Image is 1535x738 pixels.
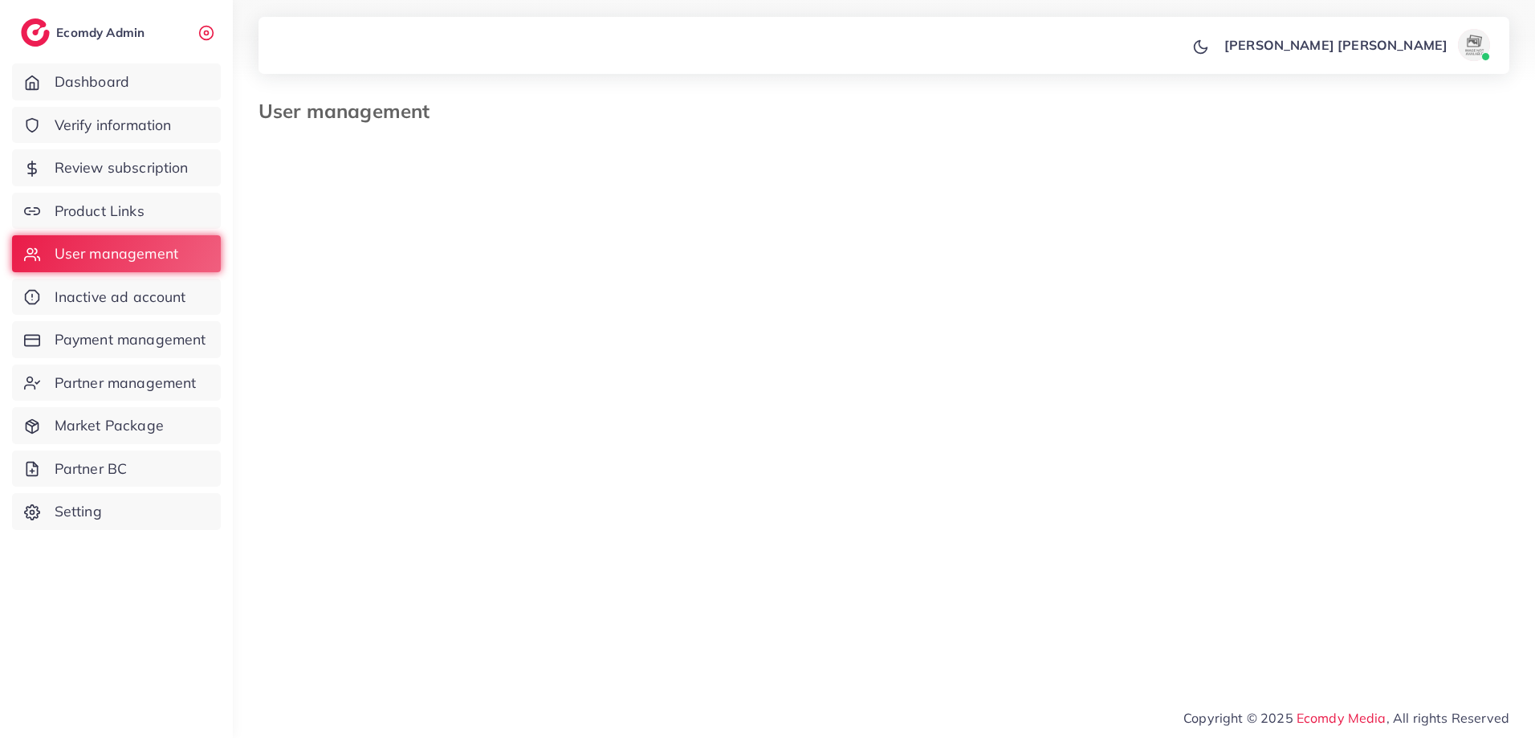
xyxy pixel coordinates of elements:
[55,243,178,264] span: User management
[1183,708,1509,728] span: Copyright © 2025
[12,279,221,316] a: Inactive ad account
[259,100,442,123] h3: User management
[1215,29,1496,61] a: [PERSON_NAME] [PERSON_NAME]avatar
[55,115,172,136] span: Verify information
[1386,708,1509,728] span: , All rights Reserved
[12,235,221,272] a: User management
[12,149,221,186] a: Review subscription
[55,329,206,350] span: Payment management
[55,373,197,393] span: Partner management
[1224,35,1447,55] p: [PERSON_NAME] [PERSON_NAME]
[21,18,149,47] a: logoEcomdy Admin
[55,201,145,222] span: Product Links
[12,193,221,230] a: Product Links
[55,157,189,178] span: Review subscription
[12,63,221,100] a: Dashboard
[12,493,221,530] a: Setting
[56,25,149,40] h2: Ecomdy Admin
[12,107,221,144] a: Verify information
[1297,710,1386,726] a: Ecomdy Media
[55,287,186,308] span: Inactive ad account
[21,18,50,47] img: logo
[12,407,221,444] a: Market Package
[12,365,221,402] a: Partner management
[55,71,129,92] span: Dashboard
[12,321,221,358] a: Payment management
[55,415,164,436] span: Market Package
[55,459,128,479] span: Partner BC
[55,501,102,522] span: Setting
[12,451,221,487] a: Partner BC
